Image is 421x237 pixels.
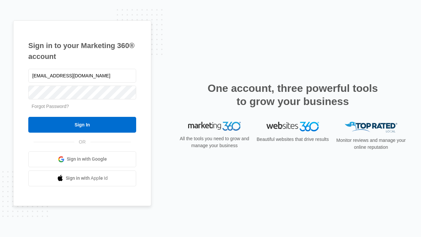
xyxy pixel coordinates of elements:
[66,175,108,182] span: Sign in with Apple Id
[28,171,136,186] a: Sign in with Apple Id
[256,136,330,143] p: Beautiful websites that drive results
[67,156,107,163] span: Sign in with Google
[28,117,136,133] input: Sign In
[178,135,251,149] p: All the tools you need to grow and manage your business
[28,151,136,167] a: Sign in with Google
[345,122,397,133] img: Top Rated Local
[266,122,319,131] img: Websites 360
[28,40,136,62] h1: Sign in to your Marketing 360® account
[32,104,69,109] a: Forgot Password?
[188,122,241,131] img: Marketing 360
[334,137,408,151] p: Monitor reviews and manage your online reputation
[74,139,90,145] span: OR
[28,69,136,83] input: Email
[206,82,380,108] h2: One account, three powerful tools to grow your business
